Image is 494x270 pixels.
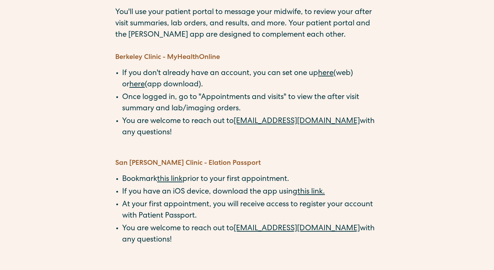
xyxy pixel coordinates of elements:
li: You are welcome to reach out to with any questions! [122,223,379,246]
a: [EMAIL_ADDRESS][DOMAIN_NAME] [234,225,360,233]
li: Bookmark prior to your first appointment. [122,174,379,185]
a: [EMAIL_ADDRESS][DOMAIN_NAME] [234,118,360,125]
li: You are welcome to reach out to with any questions! [122,116,379,139]
a: this link [157,176,183,183]
p: ‍ [115,254,379,266]
li: Once logged in, go to "Appointments and visits" to view the after visit summary and lab/imaging o... [122,92,379,115]
strong: Berkeley Clinic - MyHealthOnline [115,54,220,61]
a: here [129,81,145,89]
li: If you don't already have an account, you can set one up (web) or (app download). [122,68,379,91]
p: ‍ [115,41,379,52]
p: ‍ [115,147,379,158]
li: At your first appointment, you will receive access to register your account with Patient Passport. [122,199,379,222]
a: this link. [297,188,325,196]
a: here [318,70,333,77]
strong: San [PERSON_NAME] Clinic - Elation Passport [115,160,261,167]
li: If you have an iOS device, download the app using ‍ [122,187,379,198]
